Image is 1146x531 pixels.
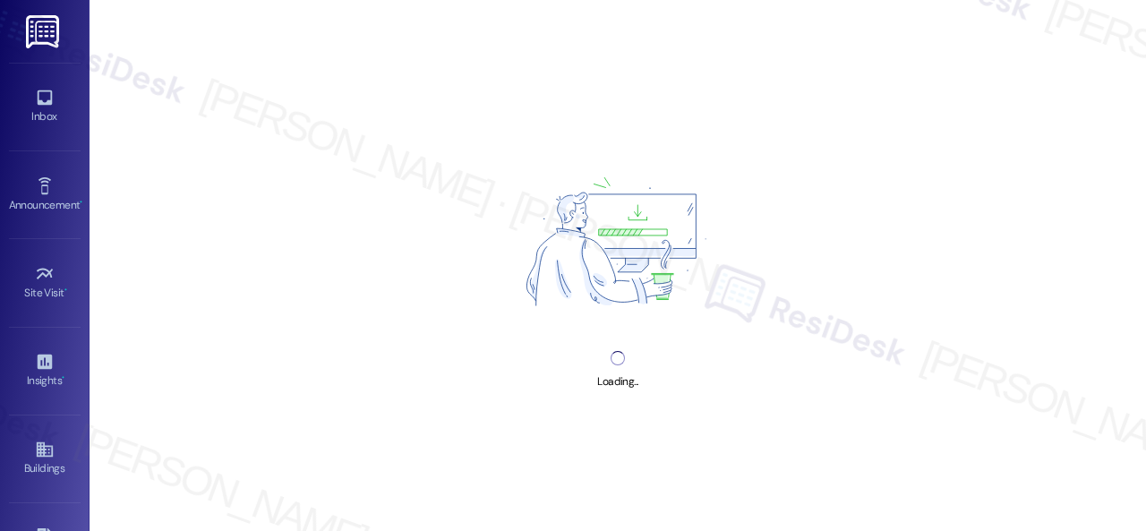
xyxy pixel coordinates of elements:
a: Buildings [9,434,81,483]
span: • [62,372,64,384]
div: Loading... [597,373,637,391]
img: ResiDesk Logo [26,15,63,48]
a: Site Visit • [9,259,81,307]
a: Inbox [9,82,81,131]
a: Insights • [9,347,81,395]
span: • [80,196,82,209]
span: • [64,284,67,296]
